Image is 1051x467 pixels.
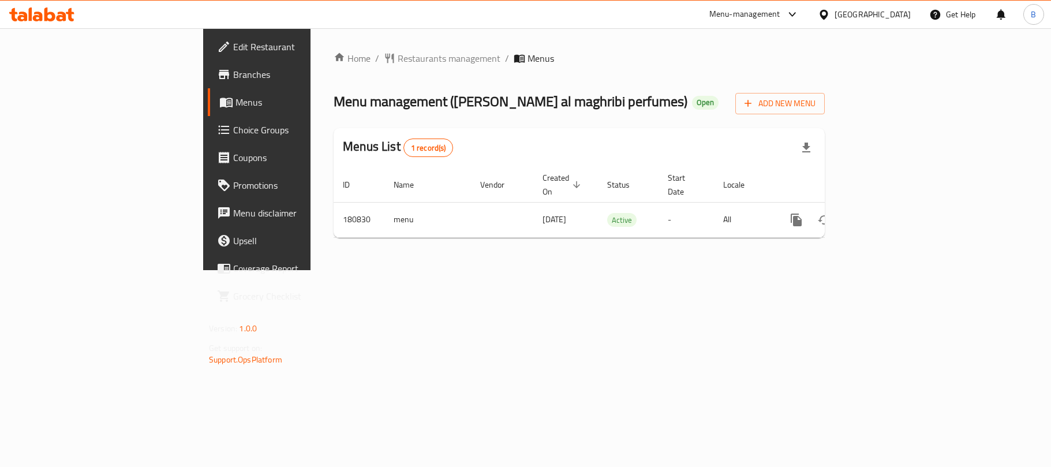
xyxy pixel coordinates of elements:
a: Upsell [208,227,379,255]
span: Edit Restaurant [233,40,369,54]
a: Edit Restaurant [208,33,379,61]
a: Coupons [208,144,379,171]
td: menu [384,202,471,237]
a: Branches [208,61,379,88]
span: Coupons [233,151,369,165]
button: Change Status [810,206,838,234]
span: Choice Groups [233,123,369,137]
a: Support.OpsPlatform [209,352,282,367]
a: Choice Groups [208,116,379,144]
div: Total records count [403,139,454,157]
span: Name [394,178,429,192]
span: Created On [543,171,584,199]
span: ID [343,178,365,192]
span: 1 record(s) [404,143,453,154]
button: Add New Menu [735,93,825,114]
span: Upsell [233,234,369,248]
span: Start Date [668,171,700,199]
span: Open [692,98,719,107]
span: Promotions [233,178,369,192]
span: Locale [723,178,760,192]
th: Actions [773,167,903,203]
span: Menu disclaimer [233,206,369,220]
span: Grocery Checklist [233,289,369,303]
a: Restaurants management [384,51,500,65]
span: Active [607,214,637,227]
span: Coverage Report [233,261,369,275]
span: [DATE] [543,212,566,227]
td: - [659,202,714,237]
a: Promotions [208,171,379,199]
span: Branches [233,68,369,81]
span: Menus [528,51,554,65]
a: Grocery Checklist [208,282,379,310]
table: enhanced table [334,167,903,238]
a: Coverage Report [208,255,379,282]
span: Version: [209,321,237,336]
div: Active [607,213,637,227]
span: Restaurants management [398,51,500,65]
a: Menus [208,88,379,116]
h2: Menus List [343,138,453,157]
span: Get support on: [209,341,262,356]
span: 1.0.0 [239,321,257,336]
span: B [1031,8,1036,21]
span: Add New Menu [745,96,816,111]
nav: breadcrumb [334,51,825,65]
div: Export file [792,134,820,162]
div: Open [692,96,719,110]
button: more [783,206,810,234]
td: All [714,202,773,237]
span: Vendor [480,178,519,192]
div: Menu-management [709,8,780,21]
span: Status [607,178,645,192]
span: Menus [235,95,369,109]
a: Menu disclaimer [208,199,379,227]
div: [GEOGRAPHIC_DATA] [835,8,911,21]
span: Menu management ( [PERSON_NAME] al maghribi perfumes ) [334,88,687,114]
li: / [505,51,509,65]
